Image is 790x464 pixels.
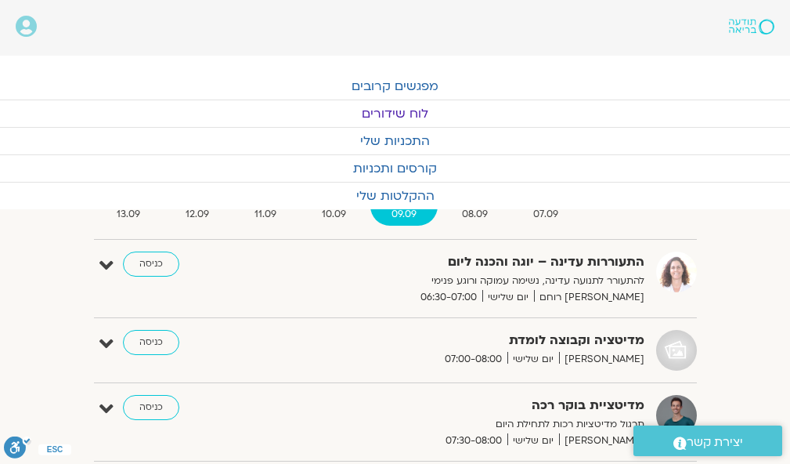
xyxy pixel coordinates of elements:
[123,395,179,420] a: כניסה
[123,252,179,277] a: כניסה
[559,351,644,368] span: [PERSON_NAME]
[441,206,509,223] span: 08.09
[534,289,644,306] span: [PERSON_NAME] רוחם
[308,273,644,289] p: להתעורר לתנועה עדינה, נשימה עמוקה ורוגע פנימי
[440,433,507,449] span: 07:30-08:00
[633,426,782,456] a: יצירת קשר
[482,289,534,306] span: יום שלישי
[507,433,559,449] span: יום שלישי
[96,206,161,223] span: 13.09
[512,206,579,223] span: 07.09
[301,206,367,223] span: 10.09
[370,206,438,223] span: 09.09
[308,395,644,416] strong: מדיטציית בוקר רכה
[415,289,482,306] span: 06:30-07:00
[308,416,644,433] p: תרגול מדיטציות רכות לתחילת היום
[439,351,507,368] span: 07:00-08:00
[164,206,230,223] span: 12.09
[687,432,743,453] span: יצירת קשר
[308,252,644,273] strong: התעוררות עדינה – יוגה והכנה ליום
[123,330,179,355] a: כניסה
[559,433,644,449] span: [PERSON_NAME]
[308,330,644,351] strong: מדיטציה וקבוצה לומדת
[233,206,298,223] span: 11.09
[507,351,559,368] span: יום שלישי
